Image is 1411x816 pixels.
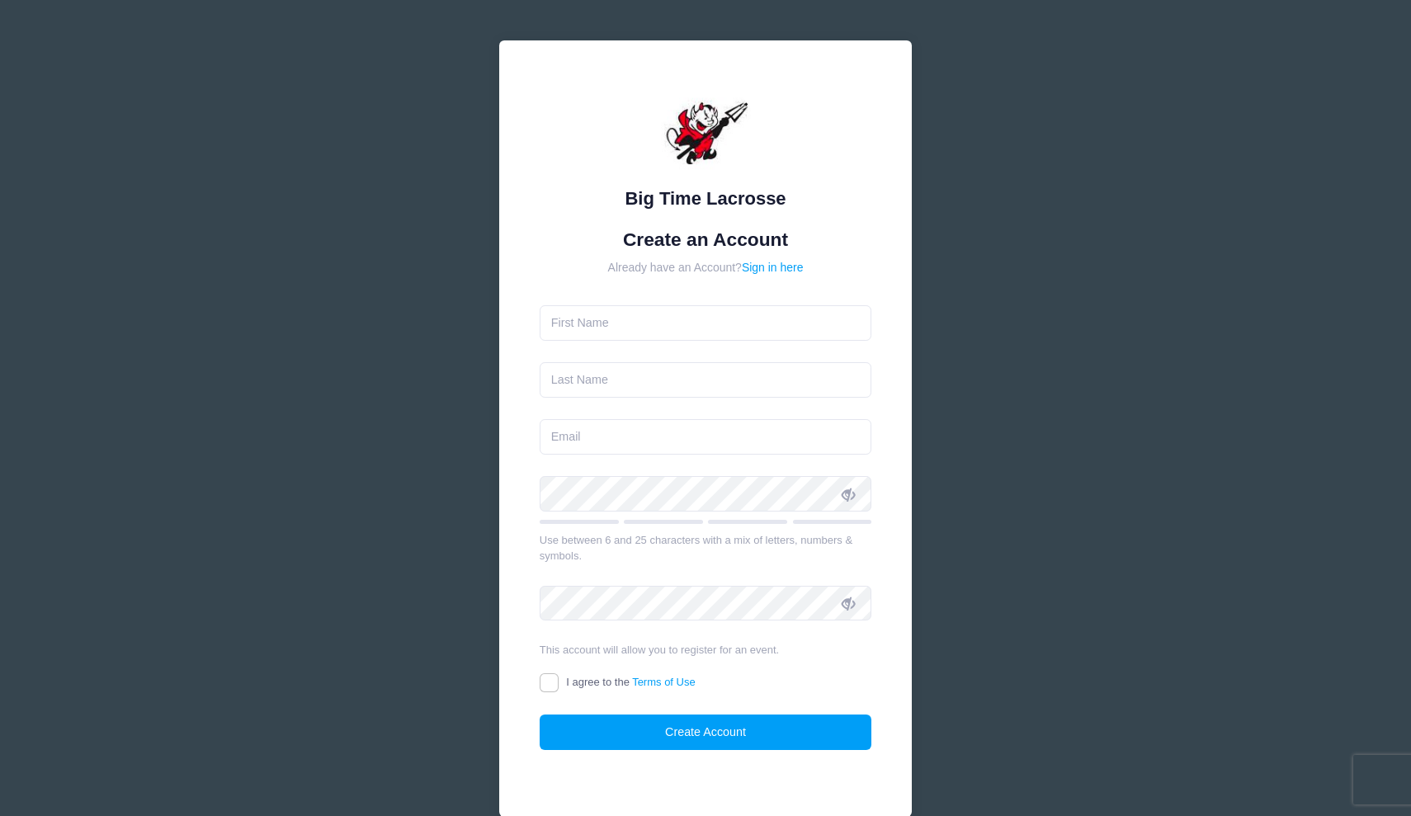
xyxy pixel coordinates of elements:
[540,362,872,398] input: Last Name
[540,532,872,564] div: Use between 6 and 25 characters with a mix of letters, numbers & symbols.
[540,305,872,341] input: First Name
[540,229,872,251] h1: Create an Account
[540,642,872,658] div: This account will allow you to register for an event.
[742,261,804,274] a: Sign in here
[540,673,559,692] input: I agree to theTerms of Use
[540,419,872,455] input: Email
[540,185,872,212] div: Big Time Lacrosse
[566,676,695,688] span: I agree to the
[540,715,872,750] button: Create Account
[540,259,872,276] div: Already have an Account?
[632,676,696,688] a: Terms of Use
[656,81,755,180] img: Big Time Lacrosse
